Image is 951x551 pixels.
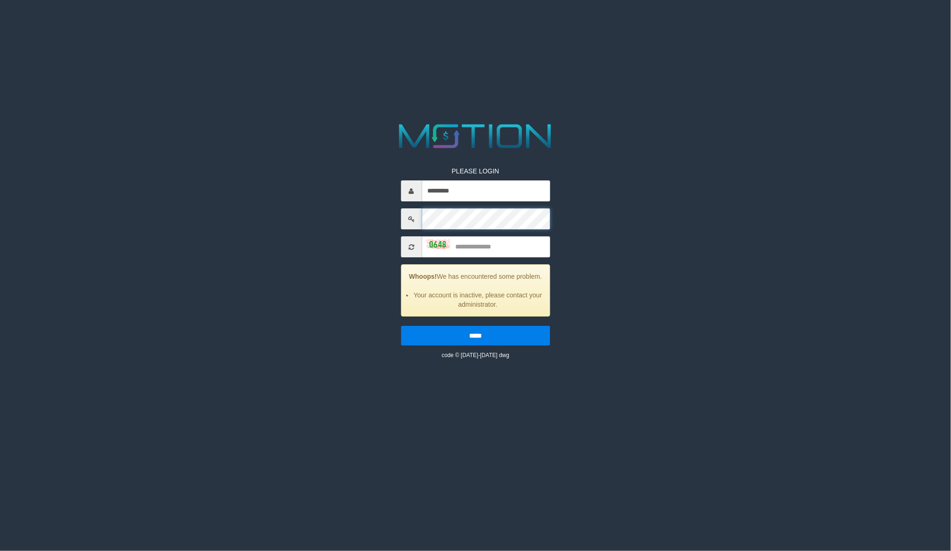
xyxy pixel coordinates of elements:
img: captcha [426,240,450,249]
img: MOTION_logo.png [392,120,559,152]
small: code © [DATE]-[DATE] dwg [442,352,509,359]
li: Your account is inactive, please contact your administrator. [413,291,542,310]
p: PLEASE LOGIN [401,167,550,176]
div: We has encountered some problem. [401,265,550,317]
strong: Whoops! [409,273,437,281]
